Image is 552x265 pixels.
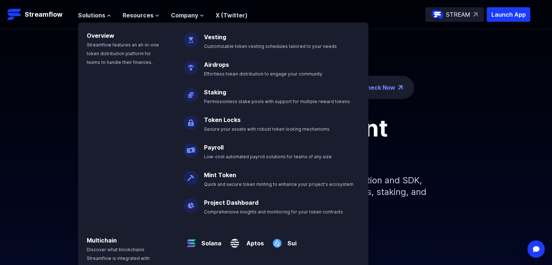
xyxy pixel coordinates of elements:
[270,230,285,250] img: Sui
[87,247,150,261] span: Discover what blockchains Streamflow is integrated with
[204,116,241,123] a: Token Locks
[285,233,297,248] a: Sui
[123,11,159,20] button: Resources
[432,9,443,20] img: streamflow-logo-circle.png
[204,89,226,96] a: Staking
[204,209,343,215] span: Comprehensive insights and monitoring for your token contracts
[184,54,198,75] img: Airdrops
[199,233,221,248] a: Solana
[204,144,224,151] a: Payroll
[204,33,226,41] a: Vesting
[7,7,71,22] a: Streamflow
[184,192,198,213] img: Project Dashboard
[227,230,242,250] img: Aptos
[184,27,198,47] img: Vesting
[184,110,198,130] img: Token Locks
[487,7,530,22] button: Launch App
[204,71,322,77] span: Effortless token distribution to engage your community
[7,7,22,22] img: Streamflow Logo
[123,11,154,20] span: Resources
[446,10,470,19] p: STREAM
[204,199,258,206] a: Project Dashboard
[184,137,198,158] img: Payroll
[204,182,353,187] span: Quick and secure token minting to enhance your project's ecosystem
[87,32,114,39] a: Overview
[204,44,337,49] span: Customizable token vesting schedules tailored to your needs
[25,9,62,20] p: Streamflow
[184,82,198,102] img: Staking
[171,11,198,20] span: Company
[78,11,111,20] button: Solutions
[398,85,402,90] img: top-right-arrow.png
[204,171,236,179] a: Mint Token
[363,83,395,92] a: Check Now
[425,7,484,22] a: STREAM
[242,233,264,248] a: Aptos
[204,99,350,104] span: Permissionless stake pools with support for multiple reward tokens
[204,126,330,132] span: Secure your assets with robust token locking mechanisms
[171,11,204,20] button: Company
[204,61,229,68] a: Airdrops
[473,12,478,17] img: top-right-arrow.svg
[78,11,105,20] span: Solutions
[184,165,198,185] img: Mint Token
[216,12,248,19] a: X (Twitter)
[87,237,117,244] a: Multichain
[87,42,159,65] span: Streamflow features an all-in-one token distribution platform for teams to handle their finances.
[184,230,199,250] img: Solana
[204,154,332,159] span: Low-cost automated payroll solutions for teams of any size
[527,240,545,258] div: Open Intercom Messenger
